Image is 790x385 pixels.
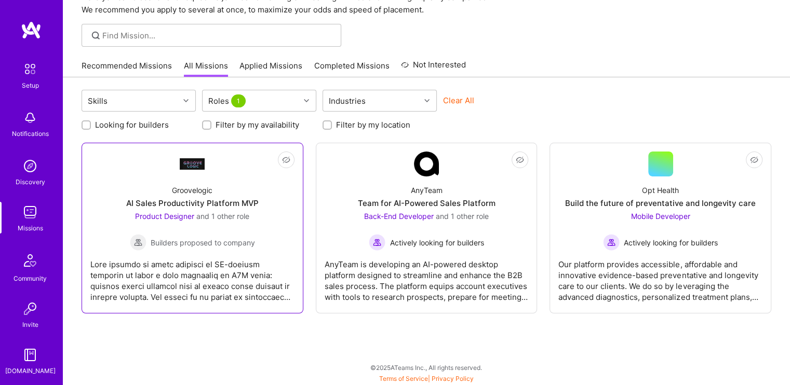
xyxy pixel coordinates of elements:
a: Recommended Missions [82,60,172,77]
i: icon Chevron [304,98,309,103]
div: AI Sales Productivity Platform MVP [126,198,259,209]
img: Actively looking for builders [603,234,620,251]
div: Lore ipsumdo si ametc adipisci el SE-doeiusm temporin ut labor e dolo magnaaliq en A7M venia: qui... [90,251,294,302]
div: Roles [206,93,250,108]
div: Invite [22,319,38,330]
label: Looking for builders [95,119,169,130]
span: Builders proposed to company [151,237,255,248]
span: Product Designer [135,212,194,221]
div: [DOMAIN_NAME] [5,365,56,376]
div: Build the future of preventative and longevity care [565,198,756,209]
div: Opt Health [642,185,679,196]
img: Community [18,248,43,273]
div: Team for AI-Powered Sales Platform [357,198,495,209]
a: All Missions [184,60,228,77]
i: icon SearchGrey [90,30,102,42]
div: Groovelogic [172,185,212,196]
span: and 1 other role [436,212,489,221]
i: icon Chevron [424,98,430,103]
span: | [379,375,474,382]
div: © 2025 ATeams Inc., All rights reserved. [62,354,790,380]
img: discovery [20,156,41,176]
span: Back-End Developer [364,212,434,221]
img: logo [21,21,42,39]
img: guide book [20,345,41,365]
a: Completed Missions [314,60,390,77]
div: Missions [18,223,43,233]
div: Industries [326,93,368,108]
img: Company Logo [180,158,205,169]
span: 1 [231,94,246,107]
div: AnyTeam is developing an AI-powered desktop platform designed to streamline and enhance the B2B s... [325,251,529,302]
div: Setup [22,80,39,91]
img: teamwork [20,202,41,223]
a: Terms of Service [379,375,428,382]
img: Builders proposed to company [130,234,146,251]
img: Company Logo [414,152,439,176]
a: Applied Missions [239,60,302,77]
i: icon EyeClosed [750,156,758,164]
img: bell [20,107,41,128]
div: Our platform provides accessible, affordable and innovative evidence-based preventative and longe... [558,251,762,302]
img: Invite [20,298,41,319]
label: Filter by my availability [216,119,299,130]
span: Actively looking for builders [624,237,718,248]
a: Company LogoGroovelogicAI Sales Productivity Platform MVPProduct Designer and 1 other roleBuilder... [90,152,294,305]
div: Discovery [16,176,45,187]
a: Opt HealthBuild the future of preventative and longevity careMobile Developer Actively looking fo... [558,152,762,305]
i: icon EyeClosed [282,156,290,164]
a: Company LogoAnyTeamTeam for AI-Powered Sales PlatformBack-End Developer and 1 other roleActively ... [325,152,529,305]
div: Skills [85,93,110,108]
span: Actively looking for builders [390,237,484,248]
i: icon Chevron [183,98,189,103]
div: Notifications [12,128,49,139]
div: AnyTeam [410,185,442,196]
img: Actively looking for builders [369,234,385,251]
span: Mobile Developer [631,212,690,221]
i: icon EyeClosed [516,156,524,164]
a: Privacy Policy [432,375,474,382]
img: setup [19,58,41,80]
input: Find Mission... [102,30,333,41]
div: Community [14,273,47,284]
button: Clear All [443,95,474,106]
span: and 1 other role [196,212,249,221]
label: Filter by my location [336,119,410,130]
a: Not Interested [401,59,466,77]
